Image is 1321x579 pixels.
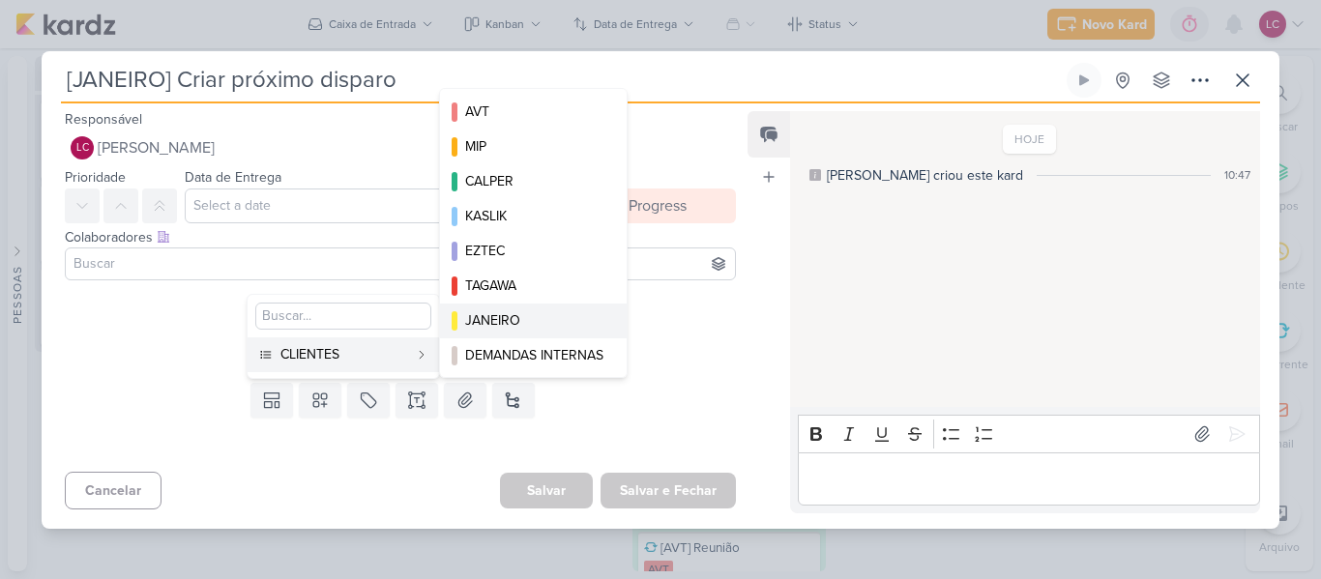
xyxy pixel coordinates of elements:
button: AVT [440,95,627,130]
div: In Progress [612,194,687,217]
button: CALPER [440,164,627,199]
button: Cancelar [65,472,161,509]
div: KASLIK [465,206,603,226]
div: DEMANDAS INTERNAS [465,345,603,365]
div: TAGAWA [465,275,603,296]
button: SWISS [440,373,627,408]
button: EZTEC [440,234,627,269]
div: AVT [465,101,603,122]
div: JANEIRO [465,310,603,331]
button: MIP [440,130,627,164]
label: Data de Entrega [185,169,281,186]
input: Select a date [185,188,573,223]
span: [PERSON_NAME] [98,136,215,159]
div: Editor editing area: main [798,452,1260,506]
button: CLIENTES [248,337,439,372]
div: Adicione um item abaixo ou selecione um template [65,350,736,367]
div: Laís Costa [71,136,94,159]
div: Editor toolbar [798,415,1260,452]
input: Buscar [70,252,731,275]
div: [PERSON_NAME] criou este kard [827,165,1023,186]
div: Esse kard não possui nenhum item [65,327,736,350]
button: LC [PERSON_NAME] [65,130,736,165]
input: Buscar... [255,303,431,330]
label: Responsável [65,111,142,128]
input: Kard Sem Título [61,63,1063,98]
div: 10:47 [1224,166,1250,184]
label: Prioridade [65,169,126,186]
p: LC [76,143,89,154]
button: TAGAWA [440,269,627,304]
div: CLIENTES [280,344,408,364]
button: JANEIRO [440,304,627,338]
div: CALPER [465,171,603,191]
div: Colaboradores [65,227,736,247]
div: Ligar relógio [1076,72,1092,88]
div: MIP [465,136,603,157]
button: In Progress [581,188,736,223]
button: KASLIK [440,199,627,234]
button: DEMANDAS INTERNAS [440,338,627,373]
div: EZTEC [465,241,603,261]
